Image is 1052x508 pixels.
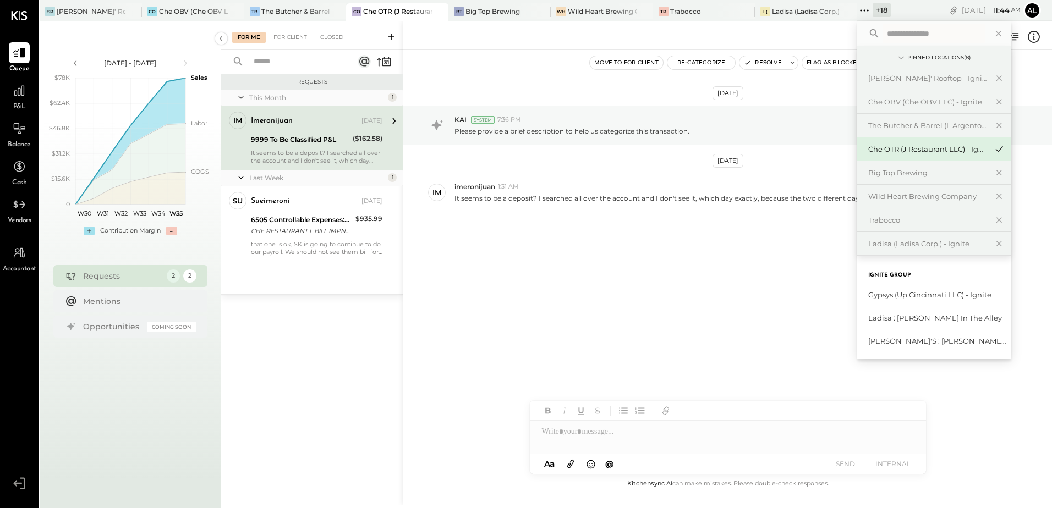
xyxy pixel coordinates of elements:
button: Bold [541,404,555,418]
div: Big Top Brewing [465,7,520,16]
div: L( [760,7,770,16]
button: Ordered List [633,404,647,418]
div: [DATE] [713,86,743,100]
span: Vendors [8,216,31,226]
div: im [432,187,441,198]
div: copy link [948,4,959,16]
span: a [550,459,555,469]
text: W35 [169,209,183,217]
div: 9999 To Be Classified P&L [251,134,349,145]
text: W32 [114,209,128,217]
div: WH [556,7,566,16]
span: Queue [9,64,30,74]
div: Gypsys (Up Cincinnati LLC) - Ignite [868,290,1006,300]
span: Cash [12,178,26,188]
div: 6505 Controllable Expenses:General & Administrative Expenses:Accounting & Bookkeeping [251,214,352,225]
text: 0 [66,200,70,208]
div: Coming Soon [147,322,196,332]
p: Please provide a brief description to help us categorize this transaction. [454,126,689,136]
div: [DATE] [713,154,743,168]
div: Che OTR (J Restaurant LLC) - Ignite [868,144,987,154]
text: W34 [151,209,165,217]
div: Trabocco [670,7,701,16]
span: Balance [8,140,31,150]
div: Mentions [83,296,191,307]
text: Labor [191,119,207,127]
span: @ [605,459,614,469]
text: $62.4K [50,99,70,107]
a: Queue [1,42,38,74]
a: Balance [1,118,38,150]
div: CO [147,7,157,16]
button: Move to for client [590,56,663,69]
div: Wild Heart Brewing Company [868,191,987,202]
div: ($162.58) [353,133,382,144]
button: Aa [541,458,558,470]
div: CO [352,7,361,16]
div: $935.99 [355,213,382,224]
span: P&L [13,102,26,112]
text: $15.6K [51,175,70,183]
text: $31.2K [52,150,70,157]
span: 1:31 AM [498,183,519,191]
button: SEND [824,456,868,471]
button: Add URL [659,404,673,418]
div: Contribution Margin [100,227,161,235]
button: Al [1023,2,1041,19]
button: Unordered List [616,404,631,418]
div: [DATE] [361,197,382,206]
div: Ladisa : The Blind Pig [868,359,1006,369]
div: Che OBV (Che OBV LLC) - Ignite [868,97,987,107]
div: im [233,115,242,126]
div: BT [454,7,464,16]
button: Strikethrough [590,404,605,418]
button: Underline [574,404,588,418]
a: Vendors [1,194,38,226]
button: Resolve [739,56,786,69]
div: that one is ok, SK is going to continue to do our payroll. We should not see them bill for any mo... [251,240,382,256]
a: Cash [1,156,38,188]
div: Last Week [249,173,385,183]
div: For Client [268,32,313,43]
div: Opportunities [83,321,141,332]
button: Re-Categorize [667,56,736,69]
div: Tr [659,7,669,16]
div: [PERSON_NAME]'s : [PERSON_NAME]'s [868,336,1006,346]
button: @ [602,457,617,471]
div: The Butcher & Barrel (L Argento LLC) - [GEOGRAPHIC_DATA] [261,7,330,16]
div: System [471,116,495,124]
div: - [166,227,177,235]
div: [DATE] [962,5,1021,15]
div: Requests [83,270,161,281]
div: Wild Heart Brewing Company [568,7,637,16]
a: Accountant [1,242,38,274]
div: Requests [227,78,397,86]
text: W33 [133,209,146,217]
button: INTERNAL [871,456,915,471]
div: Trabocco [868,215,987,225]
text: W31 [97,209,109,217]
div: sueimeroni [251,196,290,207]
div: It seems to be a deposit? I searched all over the account and I don't see it, which day exactly, ... [251,149,382,164]
a: P&L [1,80,38,112]
div: Ladisa : [PERSON_NAME] in the Alley [868,313,1006,323]
div: [DATE] [361,117,382,125]
text: Sales [191,74,207,81]
text: $46.8K [49,124,70,132]
div: Big Top Brewing [868,168,987,178]
div: CHE RESTAURANT L BILL IMPND 147-4441259 CHE RESTAURANT LLC 071725 [URL][DOMAIN_NAME] [251,225,352,236]
div: 2 [167,269,180,283]
div: 1 [388,173,397,182]
div: Ladisa (Ladisa Corp.) - Ignite [868,239,987,249]
div: TB [250,7,260,16]
label: Ignite Group [868,272,911,279]
div: Ladisa (Ladisa Corp.) - Ignite [772,7,841,16]
div: For Me [232,32,266,43]
div: [PERSON_NAME]' Rooftop - Ignite [57,7,125,16]
span: Accountant [3,264,36,274]
div: Che OTR (J Restaurant LLC) - Ignite [363,7,432,16]
div: Che OBV (Che OBV LLC) - Ignite [159,7,228,16]
button: Italic [557,404,572,418]
div: [DATE] - [DATE] [84,58,177,68]
text: W30 [78,209,91,217]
